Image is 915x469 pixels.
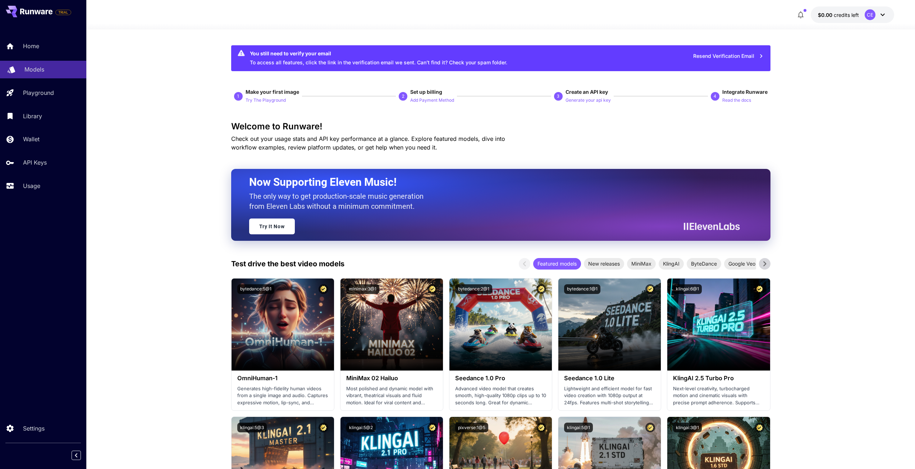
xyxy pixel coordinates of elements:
[673,375,764,382] h3: KlingAI 2.5 Turbo Pro
[755,423,764,432] button: Certified Model – Vetted for best performance and includes a commercial license.
[557,93,559,100] p: 3
[246,96,286,104] button: Try The Playground
[687,258,721,270] div: ByteDance
[455,423,488,432] button: pixverse:1@5
[246,89,299,95] span: Make your first image
[250,47,507,69] div: To access all features, click the link in the verification email we sent. Can’t find it? Check yo...
[818,12,834,18] span: $0.00
[722,89,768,95] span: Integrate Runware
[410,89,442,95] span: Set up billing
[23,112,42,120] p: Library
[724,260,760,267] span: Google Veo
[834,12,859,18] span: credits left
[566,97,611,104] p: Generate your api key
[346,385,437,406] p: Most polished and dynamic model with vibrant, theatrical visuals and fluid motion. Ideal for vira...
[667,279,770,371] img: alt
[818,11,859,19] div: $0.00
[564,385,655,406] p: Lightweight and efficient model for fast video creation with 1080p output at 24fps. Features mult...
[231,135,505,151] span: Check out your usage stats and API key performance at a glance. Explore featured models, dive int...
[724,258,760,270] div: Google Veo
[584,260,624,267] span: New releases
[536,423,546,432] button: Certified Model – Vetted for best performance and includes a commercial license.
[449,279,552,371] img: alt
[237,385,328,406] p: Generates high-fidelity human videos from a single image and audio. Captures expressive motion, l...
[346,423,376,432] button: klingai:5@2
[533,258,581,270] div: Featured models
[645,284,655,294] button: Certified Model – Vetted for best performance and includes a commercial license.
[237,375,328,382] h3: OmniHuman‑1
[250,50,507,57] div: You still need to verify your email
[564,375,655,382] h3: Seedance 1.0 Lite
[410,97,454,104] p: Add Payment Method
[865,9,875,20] div: CE
[23,181,40,190] p: Usage
[566,89,608,95] span: Create an API key
[811,6,894,23] button: $0.00CE
[558,279,661,371] img: alt
[346,375,437,382] h3: MiniMax 02 Hailuo
[56,10,71,15] span: TRIAL
[645,423,655,432] button: Certified Model – Vetted for best performance and includes a commercial license.
[237,284,274,294] button: bytedance:5@1
[77,449,86,462] div: Collapse sidebar
[455,284,492,294] button: bytedance:2@1
[346,284,379,294] button: minimax:3@1
[427,284,437,294] button: Certified Model – Vetted for best performance and includes a commercial license.
[23,135,40,143] p: Wallet
[231,258,344,269] p: Test drive the best video models
[673,423,702,432] button: klingai:3@1
[564,284,600,294] button: bytedance:1@1
[249,175,735,189] h2: Now Supporting Eleven Music!
[23,158,47,167] p: API Keys
[23,42,39,50] p: Home
[23,424,45,433] p: Settings
[566,96,611,104] button: Generate your api key
[687,260,721,267] span: ByteDance
[689,49,768,64] button: Resend Verification Email
[755,284,764,294] button: Certified Model – Vetted for best performance and includes a commercial license.
[659,260,684,267] span: KlingAI
[55,8,71,17] span: Add your payment card to enable full platform functionality.
[340,279,443,371] img: alt
[455,375,546,382] h3: Seedance 1.0 Pro
[246,97,286,104] p: Try The Playground
[673,385,764,406] p: Next‑level creativity, turbocharged motion and cinematic visuals with precise prompt adherence. S...
[232,279,334,371] img: alt
[722,96,751,104] button: Read the docs
[627,260,656,267] span: MiniMax
[319,423,328,432] button: Certified Model – Vetted for best performance and includes a commercial license.
[24,65,44,74] p: Models
[23,88,54,97] p: Playground
[673,284,702,294] button: klingai:6@1
[249,191,429,211] p: The only way to get production-scale music generation from Eleven Labs without a minimum commitment.
[427,423,437,432] button: Certified Model – Vetted for best performance and includes a commercial license.
[237,423,267,432] button: klingai:5@3
[722,97,751,104] p: Read the docs
[402,93,404,100] p: 2
[410,96,454,104] button: Add Payment Method
[237,93,239,100] p: 1
[714,93,716,100] p: 4
[659,258,684,270] div: KlingAI
[455,385,546,406] p: Advanced video model that creates smooth, high-quality 1080p clips up to 10 seconds long. Great f...
[564,423,593,432] button: klingai:5@1
[72,451,81,460] button: Collapse sidebar
[584,258,624,270] div: New releases
[249,219,295,234] a: Try It Now
[627,258,656,270] div: MiniMax
[319,284,328,294] button: Certified Model – Vetted for best performance and includes a commercial license.
[536,284,546,294] button: Certified Model – Vetted for best performance and includes a commercial license.
[533,260,581,267] span: Featured models
[231,121,770,132] h3: Welcome to Runware!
